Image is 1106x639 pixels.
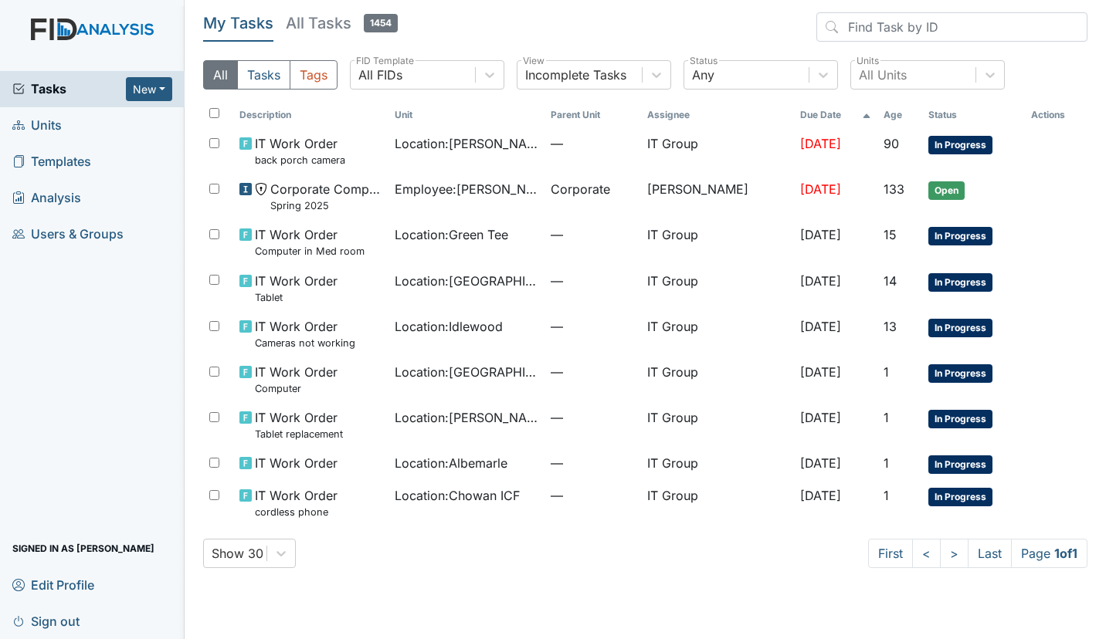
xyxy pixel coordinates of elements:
[551,408,635,427] span: —
[800,488,841,503] span: [DATE]
[641,448,794,480] td: IT Group
[641,402,794,448] td: IT Group
[255,427,343,441] small: Tablet replacement
[859,66,907,84] div: All Units
[551,180,610,198] span: Corporate
[884,181,904,197] span: 133
[12,186,81,210] span: Analysis
[928,364,992,383] span: In Progress
[1025,102,1087,128] th: Actions
[884,227,897,242] span: 15
[928,410,992,428] span: In Progress
[212,544,263,563] div: Show 30
[290,60,338,90] button: Tags
[641,174,794,219] td: [PERSON_NAME]
[928,273,992,292] span: In Progress
[395,180,538,198] span: Employee : [PERSON_NAME]
[12,573,94,597] span: Edit Profile
[388,102,545,128] th: Toggle SortBy
[692,66,714,84] div: Any
[255,153,345,167] small: back porch camera
[800,181,841,197] span: [DATE]
[641,357,794,402] td: IT Group
[255,272,338,305] span: IT Work Order Tablet
[525,66,626,84] div: Incomplete Tasks
[800,273,841,289] span: [DATE]
[209,108,219,118] input: Toggle All Rows Selected
[395,317,503,336] span: Location : Idlewood
[884,364,889,380] span: 1
[641,102,794,128] th: Assignee
[551,486,635,505] span: —
[255,336,355,350] small: Cameras not working
[884,319,897,334] span: 13
[1054,546,1077,561] strong: 1 of 1
[395,408,538,427] span: Location : [PERSON_NAME]
[203,60,238,90] button: All
[868,539,913,568] a: First
[126,77,172,101] button: New
[255,381,338,396] small: Computer
[12,609,80,633] span: Sign out
[928,227,992,245] span: In Progress
[884,273,897,289] span: 14
[928,319,992,337] span: In Progress
[255,408,343,441] span: IT Work Order Tablet replacement
[868,539,1087,568] nav: task-pagination
[395,272,538,290] span: Location : [GEOGRAPHIC_DATA]
[922,102,1025,128] th: Toggle SortBy
[912,539,941,568] a: <
[255,486,338,519] span: IT Work Order cordless phone
[800,364,841,380] span: [DATE]
[928,136,992,154] span: In Progress
[641,480,794,526] td: IT Group
[551,225,635,244] span: —
[255,505,338,519] small: cordless phone
[270,180,383,213] span: Corporate Compliance Spring 2025
[203,12,273,34] h5: My Tasks
[395,363,538,381] span: Location : [GEOGRAPHIC_DATA]
[255,454,338,472] span: IT Work Order
[233,102,389,128] th: Toggle SortBy
[884,488,889,503] span: 1
[884,136,899,151] span: 90
[794,102,878,128] th: Toggle SortBy
[395,486,520,505] span: Location : Chowan ICF
[358,66,402,84] div: All FIDs
[800,319,841,334] span: [DATE]
[270,198,383,213] small: Spring 2025
[255,290,338,305] small: Tablet
[641,128,794,174] td: IT Group
[928,181,965,200] span: Open
[551,363,635,381] span: —
[884,455,889,471] span: 1
[884,410,889,425] span: 1
[12,150,91,174] span: Templates
[364,14,398,32] span: 1454
[237,60,290,90] button: Tasks
[203,60,338,90] div: Type filter
[395,454,507,472] span: Location : Albemarle
[395,225,508,244] span: Location : Green Tee
[12,79,126,98] a: Tasks
[641,311,794,357] td: IT Group
[255,317,355,350] span: IT Work Order Cameras not working
[800,455,841,471] span: [DATE]
[12,113,62,137] span: Units
[968,539,1012,568] a: Last
[641,219,794,265] td: IT Group
[551,272,635,290] span: —
[12,536,154,560] span: Signed in as [PERSON_NAME]
[551,317,635,336] span: —
[877,102,922,128] th: Toggle SortBy
[928,455,992,474] span: In Progress
[800,410,841,425] span: [DATE]
[286,12,398,34] h5: All Tasks
[800,227,841,242] span: [DATE]
[395,134,538,153] span: Location : [PERSON_NAME].
[928,488,992,506] span: In Progress
[551,134,635,153] span: —
[12,222,124,246] span: Users & Groups
[1011,539,1087,568] span: Page
[255,363,338,396] span: IT Work Order Computer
